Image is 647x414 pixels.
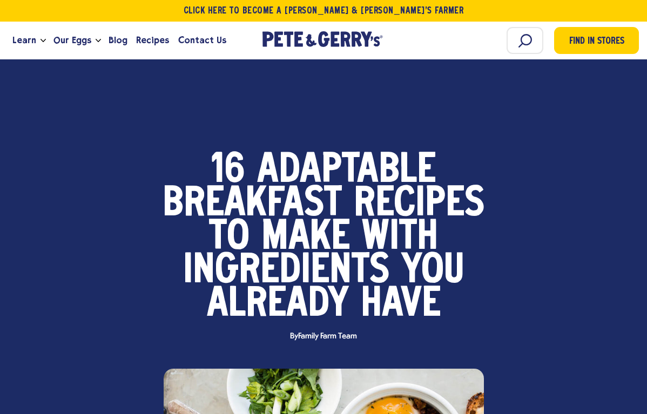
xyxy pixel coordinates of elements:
[507,27,543,54] input: Search
[207,288,349,322] span: Already
[12,33,36,47] span: Learn
[209,221,250,255] span: to
[49,26,96,55] a: Our Eggs
[362,221,438,255] span: With
[96,39,101,43] button: Open the dropdown menu for Our Eggs
[361,288,441,322] span: Have
[163,188,342,221] span: Breakfast
[104,26,132,55] a: Blog
[8,26,41,55] a: Learn
[136,33,169,47] span: Recipes
[298,332,357,341] span: Family Farm Team
[285,332,362,341] span: By
[569,35,624,49] span: Find in Stores
[174,26,231,55] a: Contact Us
[41,39,46,43] button: Open the dropdown menu for Learn
[354,188,484,221] span: Recipes
[261,221,350,255] span: Make
[554,27,639,54] a: Find in Stores
[183,255,389,288] span: Ingredients
[178,33,226,47] span: Contact Us
[401,255,464,288] span: You
[53,33,91,47] span: Our Eggs
[211,154,245,188] span: 16
[132,26,173,55] a: Recipes
[109,33,127,47] span: Blog
[257,154,436,188] span: Adaptable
